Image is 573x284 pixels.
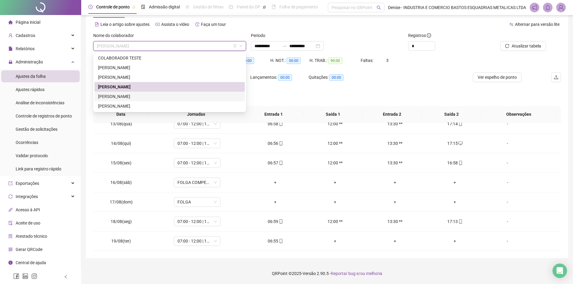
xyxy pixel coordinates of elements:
span: Atualizar tabela [512,43,541,49]
span: swap-right [282,44,287,48]
th: Entrada 2 [362,106,422,123]
span: Atestado técnico [16,234,47,239]
div: Lançamentos: [250,74,309,81]
span: Reportar bug e/ou melhoria [331,271,382,276]
span: 19/08(ter) [111,239,131,243]
span: Assista o vídeo [161,22,189,27]
span: bell [545,5,550,10]
span: Página inicial [16,20,40,25]
span: Gerar QRCode [16,247,42,252]
span: Exportações [16,181,39,186]
span: HEITOR NOGUEIRA DA SILVA [97,41,242,50]
span: Versão [303,271,316,276]
div: 17:13 [430,218,480,225]
span: mobile [278,219,283,224]
div: COLABORADOR TESTE [98,55,241,61]
span: Leia o artigo sobre ajustes [100,22,149,27]
span: Acesso à API [16,207,40,212]
span: 18/08(seg) [111,219,132,224]
span: instagram [31,273,37,279]
div: - [490,121,525,127]
span: 15/08(sex) [111,160,131,165]
div: - [490,160,525,166]
span: sync [8,194,13,199]
span: Ocorrências [16,140,38,145]
span: Ver espelho de ponto [478,74,517,81]
span: Aceite de uso [16,221,40,225]
div: + [250,199,300,205]
span: file [8,47,13,51]
div: 17:15 [430,140,480,147]
span: Controle de registros de ponto [16,114,72,118]
div: + [370,199,420,205]
span: upload [554,75,559,80]
div: + [370,179,420,186]
th: Observações [481,106,556,123]
span: 14/08(qui) [111,141,131,146]
div: DENISE JAQUELINE DE MORAIS [94,63,245,72]
span: 17/08(dom) [110,200,133,204]
span: 07:00 - 12:00 | 13:30 - 17:15 [177,237,217,246]
span: clock-circle [88,5,93,9]
span: notification [532,5,537,10]
button: Atualizar tabela [500,41,546,51]
span: 00:00 [240,57,254,64]
span: book [272,5,276,9]
div: + [310,199,360,205]
span: 90:00 [328,57,342,64]
div: H. NOT.: [270,57,310,64]
th: Jornadas [149,106,244,123]
div: COLABORADOR TESTE [94,53,245,63]
div: - [490,218,525,225]
span: 07:00 - 12:00 | 13:30 - 17:00 [177,158,217,167]
div: + [250,179,300,186]
span: mobile [458,161,463,165]
span: Administração [16,60,43,64]
span: Observações [486,111,552,118]
div: + [430,238,480,244]
div: 06:55 [250,238,300,244]
span: qrcode [8,247,13,252]
span: reload [505,44,509,48]
span: user-add [8,33,13,38]
span: Central de ajuda [16,260,46,265]
span: pushpin [132,5,136,9]
span: api [8,208,13,212]
span: mobile [458,122,463,126]
span: youtube [156,22,160,26]
div: [PERSON_NAME] [98,103,241,109]
span: Admissão digital [149,5,180,9]
span: Folha de pagamento [279,5,318,9]
span: mobile [458,219,463,224]
span: Painel do DP [237,5,260,9]
span: 16/08(sáb) [110,180,132,185]
button: Ver espelho de ponto [473,72,522,82]
span: Controle de ponto [96,5,130,9]
span: file-done [141,5,145,9]
div: Open Intercom Messenger [553,264,567,278]
div: + [310,179,360,186]
th: Saída 2 [422,106,481,123]
span: 00:00 [329,74,343,81]
span: mobile [278,161,283,165]
span: desktop [458,141,463,145]
span: swap [509,22,513,26]
th: Entrada 1 [244,106,303,123]
div: + [370,238,420,244]
span: pushpin [263,5,266,9]
span: Denise - INDUSTRIA E COMERCIO BASTOS ESQUADRIAS METALICAS LTDA [388,4,526,11]
span: 13/08(qua) [110,121,132,126]
span: 07:00 - 12:00 | 13:30 - 17:15 [177,139,217,148]
span: Faltas: [361,58,374,63]
span: filter [233,44,237,48]
span: file-text [95,22,99,26]
div: - [490,179,525,186]
span: info-circle [8,261,13,265]
div: + [430,199,480,205]
span: mobile [278,141,283,145]
span: Integrações [16,194,38,199]
span: down [239,44,243,48]
footer: QRPoint © 2025 - 2.90.5 - [81,263,573,284]
div: + [430,179,480,186]
span: Relatórios [16,46,35,51]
